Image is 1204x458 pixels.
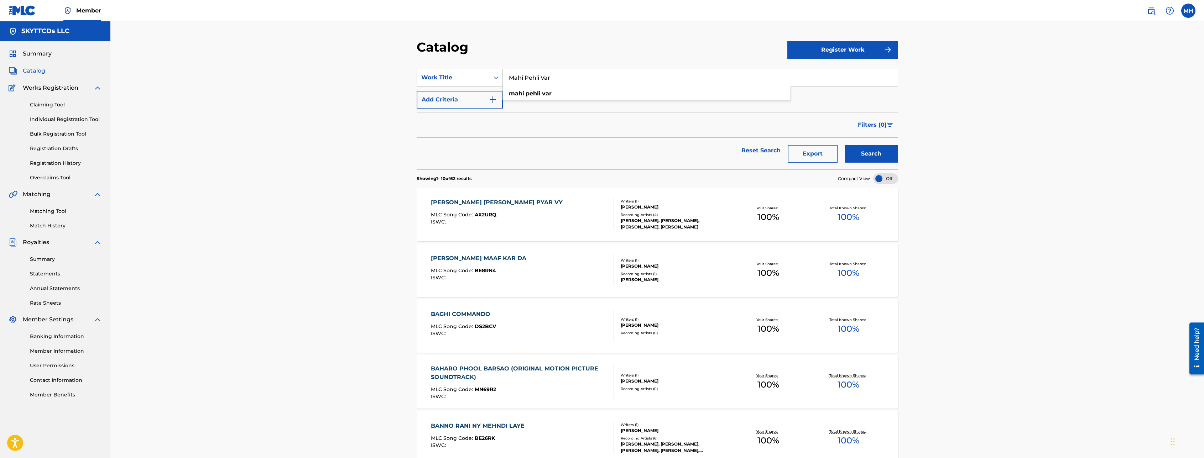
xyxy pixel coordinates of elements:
[417,175,471,182] p: Showing 1 - 10 of 62 results
[621,373,728,378] div: Writers ( 1 )
[30,174,102,181] a: Overclaims Tool
[417,355,898,409] a: BAHARO PHOOL BARSAO (ORIGINAL MOTION PICTURE SOUNDTRACK)MLC Song Code:MN69R2ISWC:Writers (1)[PERS...
[417,243,898,297] a: [PERSON_NAME] MAAF KAR DAMLC Song Code:BE8RN4ISWC:Writers (1)[PERSON_NAME]Recording Artists (1)[P...
[756,373,780,378] p: Your Shares:
[621,427,728,434] div: [PERSON_NAME]
[757,434,779,447] span: 100 %
[829,317,867,322] p: Total Known Shares:
[1184,319,1204,378] iframe: Resource Center
[23,238,49,247] span: Royalties
[489,95,497,104] img: 9d2ae6d4665cec9f34b9.svg
[884,46,892,54] img: f7272a7cc735f4ea7f67.svg
[30,159,102,167] a: Registration History
[30,285,102,292] a: Annual Statements
[23,67,45,75] span: Catalog
[845,145,898,163] button: Search
[431,393,448,400] span: ISWC :
[621,378,728,384] div: [PERSON_NAME]
[621,212,728,217] div: Recording Artists ( 4 )
[621,204,728,210] div: [PERSON_NAME]
[417,188,898,241] a: [PERSON_NAME] [PERSON_NAME] PYAR VYMLC Song Code:AX2URQISWC:Writers (1)[PERSON_NAME]Recording Art...
[621,271,728,277] div: Recording Artists ( 1 )
[475,386,496,393] span: MN69R2
[829,261,867,267] p: Total Known Shares:
[30,362,102,369] a: User Permissions
[23,190,51,199] span: Matching
[621,422,728,427] div: Writers ( 1 )
[431,254,530,263] div: [PERSON_NAME] MAAF KAR DA
[431,364,608,381] div: BAHARO PHOOL BARSAO (ORIGINAL MOTION PICTURE SOUNDTRACK)
[30,347,102,355] a: Member Information
[9,5,36,16] img: MLC Logo
[621,322,728,328] div: [PERSON_NAME]
[417,69,898,169] form: Search Form
[757,378,779,391] span: 100 %
[9,238,17,247] img: Royalties
[431,330,448,337] span: ISWC :
[475,267,496,274] span: BE8RN4
[757,322,779,335] span: 100 %
[9,190,17,199] img: Matching
[1168,424,1204,458] iframe: Chat Widget
[431,422,528,430] div: BANNO RANI NY MEHNDI LAYE
[76,6,101,15] span: Member
[30,130,102,138] a: Bulk Registration Tool
[621,263,728,269] div: [PERSON_NAME]
[1144,4,1158,18] a: Public Search
[431,310,496,319] div: BAGHI COMMANDO
[1163,4,1177,18] div: Help
[621,217,728,230] div: [PERSON_NAME], [PERSON_NAME], [PERSON_NAME], [PERSON_NAME]
[9,27,17,36] img: Accounts
[9,315,17,324] img: Member Settings
[30,256,102,263] a: Summary
[23,49,52,58] span: Summary
[431,219,448,225] span: ISWC :
[475,211,496,218] span: AX2URQ
[621,436,728,441] div: Recording Artists ( 6 )
[431,442,448,448] span: ISWC :
[526,90,541,97] strong: pehli
[475,435,495,441] span: BE26RK
[9,84,18,92] img: Works Registration
[621,199,728,204] div: Writers ( 1 )
[829,205,867,211] p: Total Known Shares:
[417,299,898,353] a: BAGHI COMMANDOMLC Song Code:DS2BCVISWC:Writers (1)[PERSON_NAME]Recording Artists (0)Your Shares:1...
[9,67,45,75] a: CatalogCatalog
[838,378,859,391] span: 100 %
[431,386,475,393] span: MLC Song Code :
[93,315,102,324] img: expand
[788,145,838,163] button: Export
[421,73,485,82] div: Work Title
[63,6,72,15] img: Top Rightsholder
[621,386,728,391] div: Recording Artists ( 0 )
[30,207,102,215] a: Matching Tool
[838,267,859,279] span: 100 %
[9,49,17,58] img: Summary
[23,315,73,324] span: Member Settings
[21,27,69,35] h5: SKYTTCDs LLC
[829,373,867,378] p: Total Known Shares:
[838,175,870,182] span: Compact View
[30,101,102,109] a: Claiming Tool
[854,116,898,134] button: Filters (0)
[431,435,475,441] span: MLC Song Code :
[431,267,475,274] span: MLC Song Code :
[9,49,52,58] a: SummarySummary
[1171,431,1175,452] div: Drag
[858,121,887,129] span: Filters ( 0 )
[30,391,102,399] a: Member Benefits
[23,84,78,92] span: Works Registration
[829,429,867,434] p: Total Known Shares:
[30,333,102,340] a: Banking Information
[93,190,102,199] img: expand
[431,211,475,218] span: MLC Song Code :
[417,39,472,55] h2: Catalog
[475,323,496,330] span: DS2BCV
[756,205,780,211] p: Your Shares:
[756,317,780,322] p: Your Shares:
[621,330,728,336] div: Recording Artists ( 0 )
[417,91,503,109] button: Add Criteria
